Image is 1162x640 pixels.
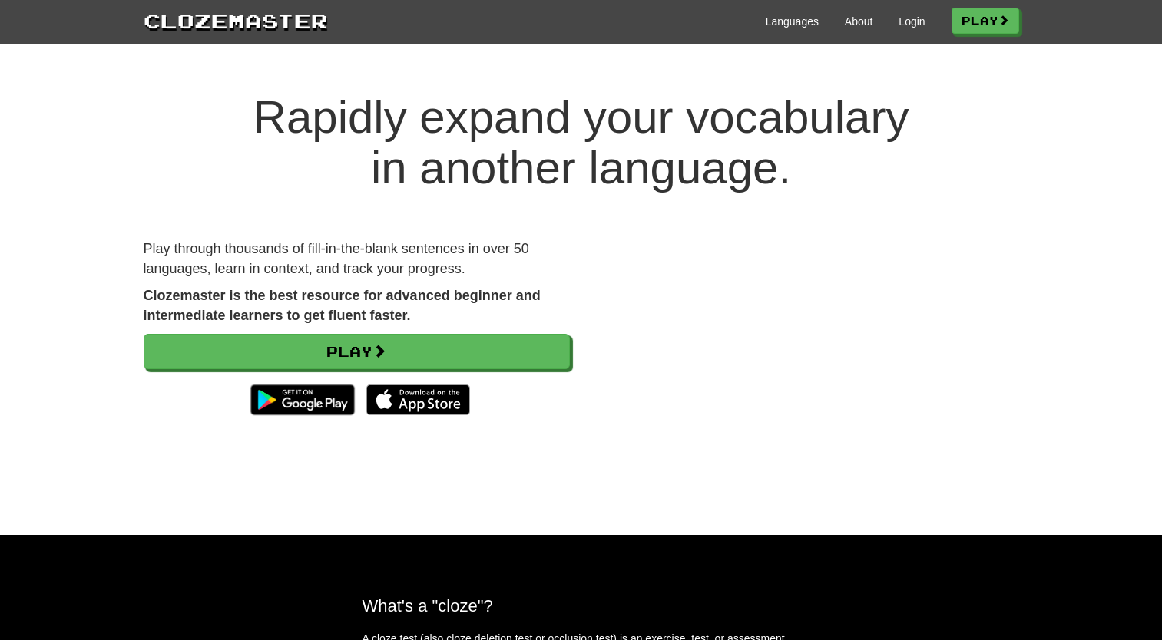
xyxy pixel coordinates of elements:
[899,14,925,29] a: Login
[952,8,1019,34] a: Play
[144,334,570,369] a: Play
[363,596,800,615] h2: What's a "cloze"?
[366,384,470,415] img: Download_on_the_App_Store_Badge_US-UK_135x40-25178aeef6eb6b83b96f5f2d004eda3bffbb37122de64afbaef7...
[766,14,819,29] a: Languages
[144,6,328,35] a: Clozemaster
[144,239,570,279] p: Play through thousands of fill-in-the-blank sentences in over 50 languages, learn in context, and...
[144,288,541,323] strong: Clozemaster is the best resource for advanced beginner and intermediate learners to get fluent fa...
[243,377,362,423] img: Get it on Google Play
[845,14,873,29] a: About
